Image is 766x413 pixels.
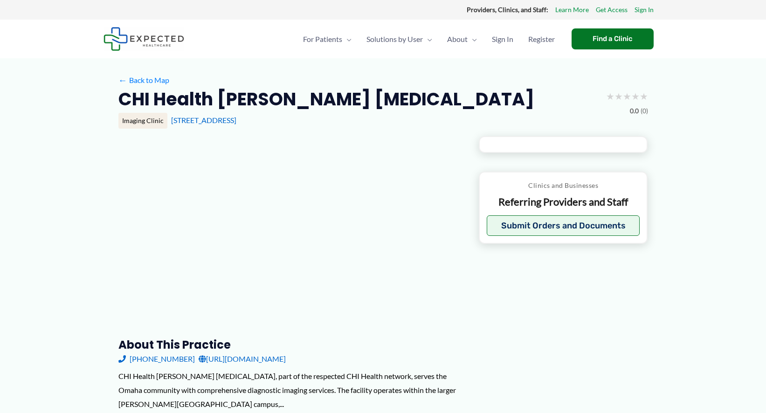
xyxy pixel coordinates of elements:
[640,88,648,105] span: ★
[118,337,464,352] h3: About this practice
[467,6,548,14] strong: Providers, Clinics, and Staff:
[296,23,359,55] a: For PatientsMenu Toggle
[635,4,654,16] a: Sign In
[118,73,169,87] a: ←Back to Map
[606,88,614,105] span: ★
[199,352,286,366] a: [URL][DOMAIN_NAME]
[487,215,640,236] button: Submit Orders and Documents
[303,23,342,55] span: For Patients
[104,27,184,51] img: Expected Healthcare Logo - side, dark font, small
[366,23,423,55] span: Solutions by User
[521,23,562,55] a: Register
[359,23,440,55] a: Solutions by UserMenu Toggle
[447,23,468,55] span: About
[484,23,521,55] a: Sign In
[171,116,236,124] a: [STREET_ADDRESS]
[118,113,167,129] div: Imaging Clinic
[623,88,631,105] span: ★
[614,88,623,105] span: ★
[555,4,589,16] a: Learn More
[492,23,513,55] span: Sign In
[596,4,628,16] a: Get Access
[487,179,640,192] p: Clinics and Businesses
[572,28,654,49] a: Find a Clinic
[118,369,464,411] div: CHI Health [PERSON_NAME] [MEDICAL_DATA], part of the respected CHI Health network, serves the Oma...
[631,88,640,105] span: ★
[440,23,484,55] a: AboutMenu Toggle
[118,76,127,84] span: ←
[342,23,352,55] span: Menu Toggle
[468,23,477,55] span: Menu Toggle
[118,352,195,366] a: [PHONE_NUMBER]
[641,105,648,117] span: (0)
[296,23,562,55] nav: Primary Site Navigation
[630,105,639,117] span: 0.0
[423,23,432,55] span: Menu Toggle
[528,23,555,55] span: Register
[118,88,534,110] h2: CHI Health [PERSON_NAME] [MEDICAL_DATA]
[487,195,640,209] p: Referring Providers and Staff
